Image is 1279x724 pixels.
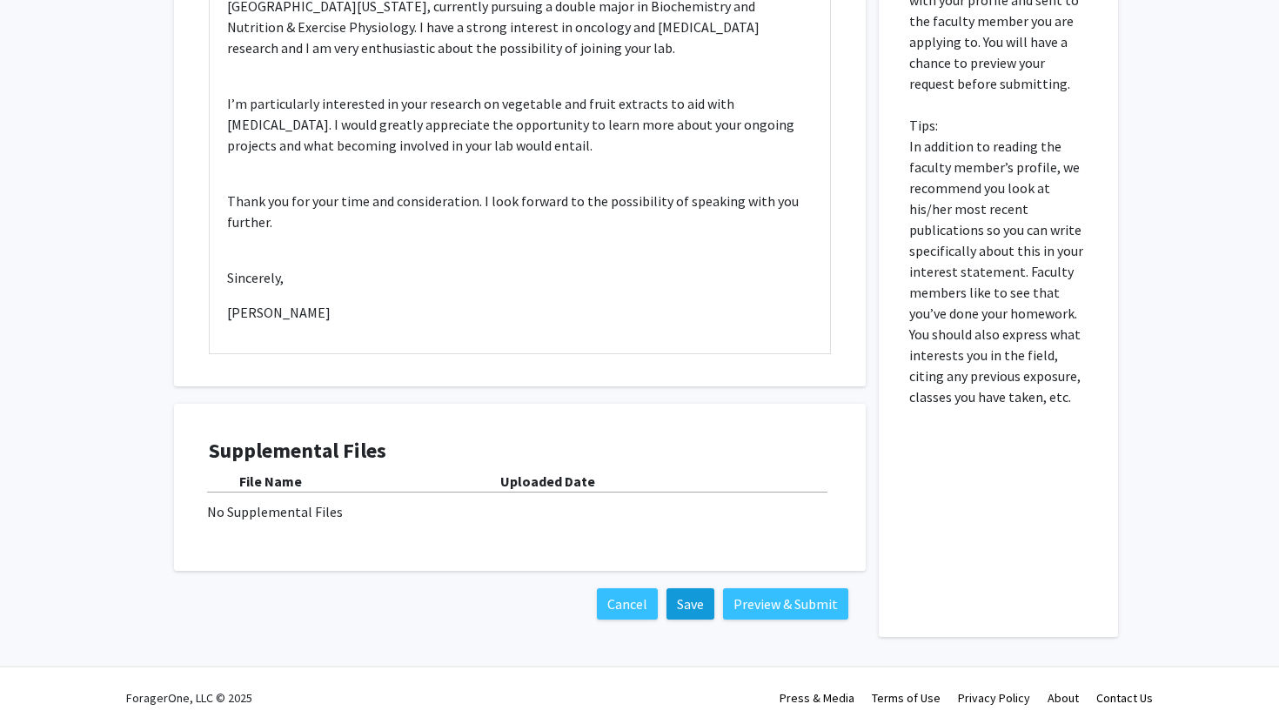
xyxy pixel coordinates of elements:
[209,439,831,464] h4: Supplemental Files
[958,690,1030,706] a: Privacy Policy
[239,473,302,490] b: File Name
[227,93,813,156] p: I’m particularly interested in your research on vegetable and fruit extracts to aid with [MEDICAL...
[872,690,941,706] a: Terms of Use
[1048,690,1079,706] a: About
[723,588,848,620] button: Preview & Submit
[780,690,854,706] a: Press & Media
[666,588,714,620] button: Save
[500,473,595,490] b: Uploaded Date
[227,191,813,232] p: Thank you for your time and consideration. I look forward to the possibility of speaking with you...
[1096,690,1153,706] a: Contact Us
[227,302,813,323] p: [PERSON_NAME]
[597,588,658,620] button: Cancel
[227,267,813,288] p: Sincerely,
[13,646,74,711] iframe: Chat
[207,501,833,522] div: No Supplemental Files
